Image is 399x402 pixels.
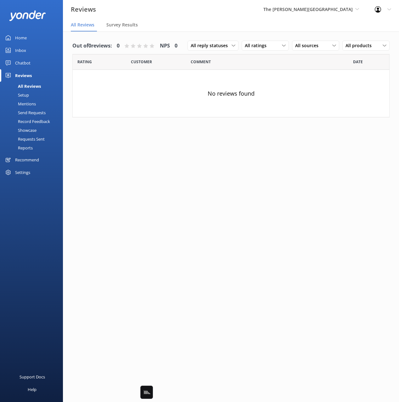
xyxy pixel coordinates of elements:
[4,143,63,152] a: Reports
[346,42,375,49] span: All products
[15,166,30,179] div: Settings
[191,59,211,65] span: Question
[4,91,29,99] div: Setup
[353,59,363,65] span: Date
[4,91,63,99] a: Setup
[4,99,36,108] div: Mentions
[15,44,26,57] div: Inbox
[71,22,94,28] span: All Reviews
[15,154,39,166] div: Recommend
[73,70,389,117] div: No reviews found
[160,42,170,50] h4: NPS
[245,42,270,49] span: All ratings
[4,143,33,152] div: Reports
[77,59,92,65] span: Date
[20,371,45,383] div: Support Docs
[4,126,37,135] div: Showcase
[4,108,63,117] a: Send Requests
[295,42,322,49] span: All sources
[4,99,63,108] a: Mentions
[191,42,232,49] span: All reply statuses
[106,22,138,28] span: Survey Results
[15,31,27,44] div: Home
[4,117,50,126] div: Record Feedback
[117,42,120,50] h4: 0
[9,10,46,21] img: yonder-white-logo.png
[4,82,41,91] div: All Reviews
[28,383,37,396] div: Help
[175,42,177,50] h4: 0
[4,135,63,143] a: Requests Sent
[4,126,63,135] a: Showcase
[4,117,63,126] a: Record Feedback
[131,59,152,65] span: Date
[71,4,96,14] h3: Reviews
[15,69,32,82] div: Reviews
[4,108,46,117] div: Send Requests
[263,6,353,12] span: The [PERSON_NAME][GEOGRAPHIC_DATA]
[4,135,45,143] div: Requests Sent
[15,57,31,69] div: Chatbot
[4,82,63,91] a: All Reviews
[72,42,112,50] h4: Out of 0 reviews:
